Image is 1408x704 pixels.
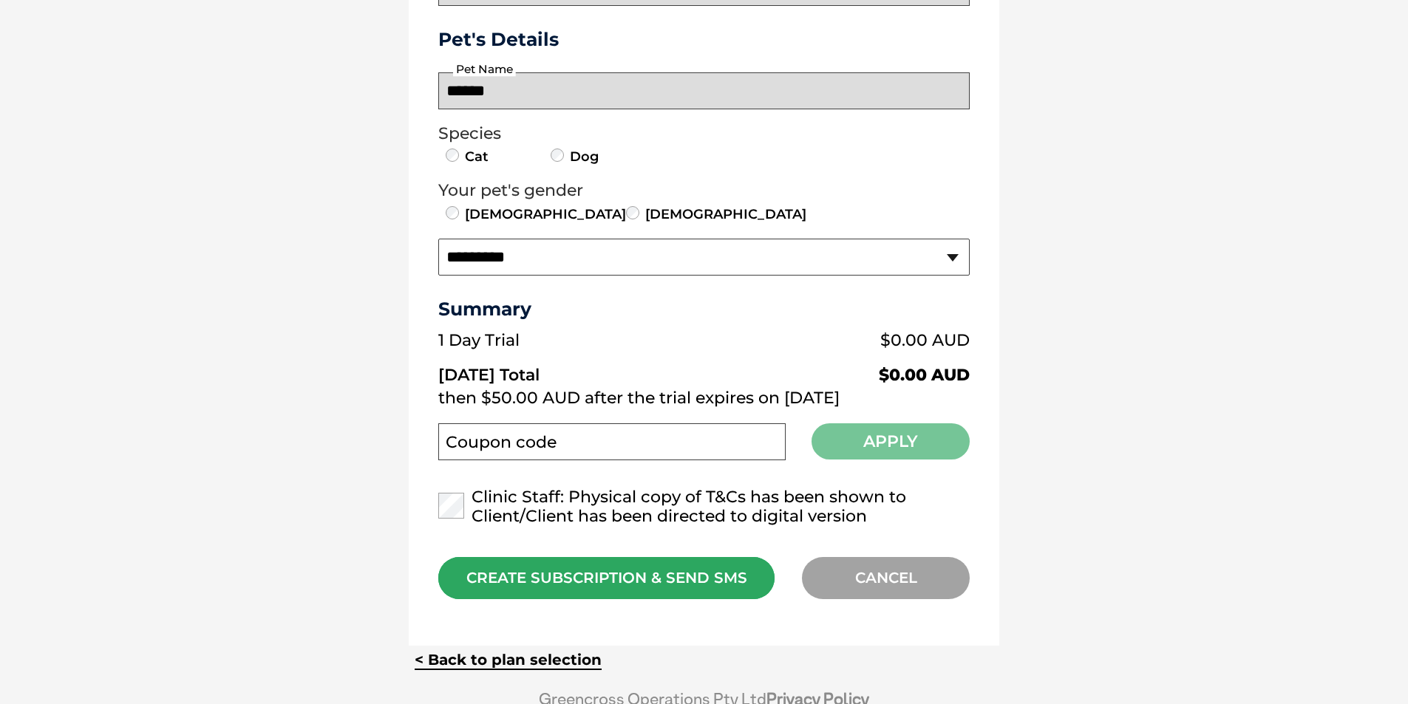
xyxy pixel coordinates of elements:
[432,28,976,50] h3: Pet's Details
[438,327,718,354] td: 1 Day Trial
[438,124,970,143] legend: Species
[415,651,602,669] a: < Back to plan selection
[446,433,557,452] label: Coupon code
[438,385,970,411] td: then $50.00 AUD after the trial expires on [DATE]
[438,488,970,526] label: Clinic Staff: Physical copy of T&Cs has been shown to Client/Client has been directed to digital ...
[812,423,970,459] button: Apply
[718,354,970,385] td: $0.00 AUD
[438,493,464,519] input: Clinic Staff: Physical copy of T&Cs has been shown to Client/Client has been directed to digital ...
[718,327,970,354] td: $0.00 AUD
[438,181,970,200] legend: Your pet's gender
[438,298,970,320] h3: Summary
[802,557,970,599] div: CANCEL
[438,354,718,385] td: [DATE] Total
[438,557,775,599] div: CREATE SUBSCRIPTION & SEND SMS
